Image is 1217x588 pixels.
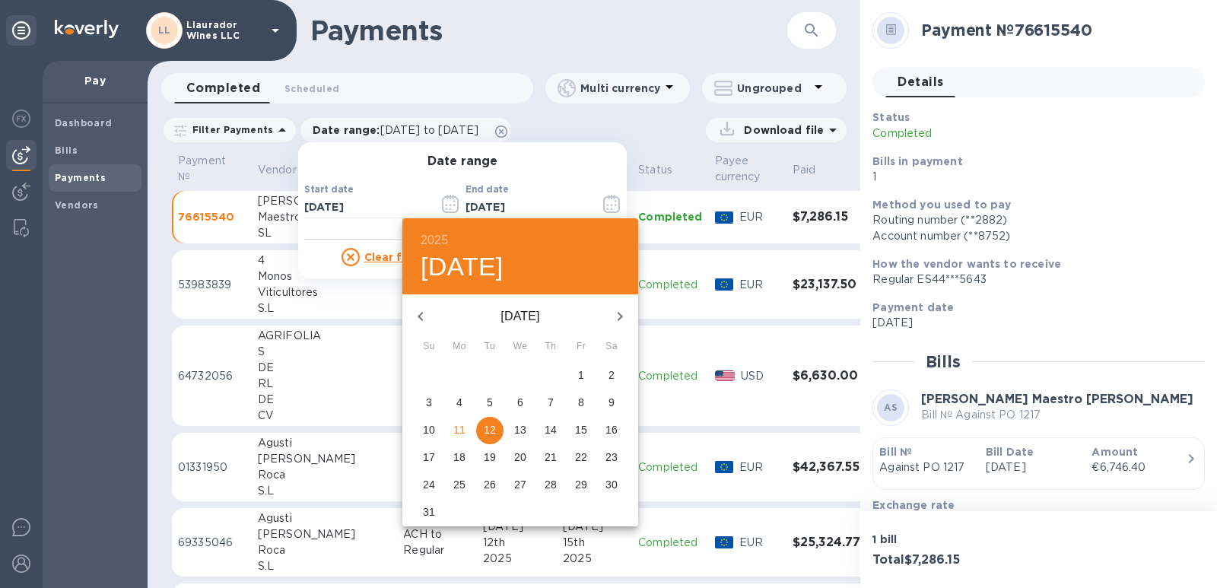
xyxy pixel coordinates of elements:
p: [DATE] [439,307,602,326]
p: 5 [487,395,493,410]
p: 24 [423,477,435,492]
button: 14 [537,417,564,444]
p: 28 [545,477,557,492]
p: 15 [575,422,587,437]
button: 17 [415,444,443,472]
p: 17 [423,450,435,465]
p: 8 [578,395,584,410]
span: Tu [476,339,504,354]
p: 30 [605,477,618,492]
p: 18 [453,450,466,465]
button: 4 [446,389,473,417]
button: 5 [476,389,504,417]
button: 28 [537,472,564,499]
button: 30 [598,472,625,499]
p: 31 [423,504,435,520]
p: 16 [605,422,618,437]
span: We [507,339,534,354]
button: 6 [507,389,534,417]
button: 31 [415,499,443,526]
p: 7 [548,395,554,410]
span: Fr [567,339,595,354]
p: 13 [514,422,526,437]
p: 3 [426,395,432,410]
p: 23 [605,450,618,465]
p: 26 [484,477,496,492]
p: 12 [484,422,496,437]
button: 24 [415,472,443,499]
button: 11 [446,417,473,444]
button: 8 [567,389,595,417]
p: 20 [514,450,526,465]
p: 29 [575,477,587,492]
p: 22 [575,450,587,465]
span: Th [537,339,564,354]
p: 14 [545,422,557,437]
button: 29 [567,472,595,499]
p: 6 [517,395,523,410]
p: 11 [453,422,466,437]
span: Su [415,339,443,354]
button: 26 [476,472,504,499]
p: 2 [608,367,615,383]
button: 12 [476,417,504,444]
p: 21 [545,450,557,465]
p: 4 [456,395,462,410]
p: 27 [514,477,526,492]
button: [DATE] [421,251,504,283]
button: 18 [446,444,473,472]
button: 16 [598,417,625,444]
button: 22 [567,444,595,472]
button: 25 [446,472,473,499]
button: 9 [598,389,625,417]
button: 21 [537,444,564,472]
span: Sa [598,339,625,354]
p: 1 [578,367,584,383]
button: 2 [598,362,625,389]
button: 3 [415,389,443,417]
button: 19 [476,444,504,472]
span: Mo [446,339,473,354]
button: 13 [507,417,534,444]
button: 23 [598,444,625,472]
p: 19 [484,450,496,465]
p: 10 [423,422,435,437]
button: 1 [567,362,595,389]
button: 7 [537,389,564,417]
p: 9 [608,395,615,410]
button: 10 [415,417,443,444]
button: 15 [567,417,595,444]
button: 2025 [421,230,448,251]
button: 20 [507,444,534,472]
p: 25 [453,477,466,492]
button: 27 [507,472,534,499]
